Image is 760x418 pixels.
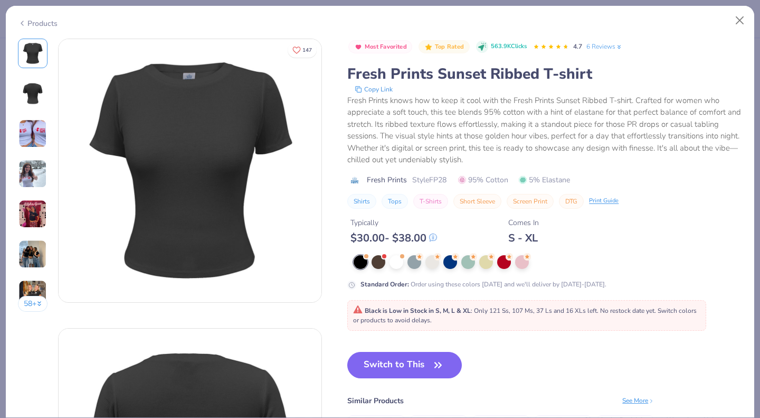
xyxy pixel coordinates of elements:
[347,395,404,406] div: Similar Products
[350,231,437,245] div: $ 30.00 - $ 38.00
[589,197,619,206] div: Print Guide
[360,280,409,289] strong: Standard Order :
[367,174,407,185] span: Fresh Prints
[508,231,539,245] div: S - XL
[353,306,697,324] span: : Only 121 Ss, 107 Ms, 37 Ls and 16 XLs left. No restock date yet. Switch colors or products to a...
[533,39,569,55] div: 4.7 Stars
[20,81,45,106] img: Back
[365,44,407,50] span: Most Favorited
[347,176,362,184] img: brand logo
[347,194,376,209] button: Shirts
[18,240,47,268] img: User generated content
[347,95,742,166] div: Fresh Prints knows how to keep it cool with the Fresh Prints Sunset Ribbed T-shirt. Crafted for w...
[412,174,446,185] span: Style FP28
[348,40,412,54] button: Badge Button
[302,48,312,53] span: 147
[18,18,58,29] div: Products
[347,352,462,378] button: Switch to This
[347,64,742,84] div: Fresh Prints Sunset Ribbed T-shirt
[382,194,408,209] button: Tops
[453,194,501,209] button: Short Sleeve
[573,42,582,51] span: 4.7
[360,280,606,289] div: Order using these colors [DATE] and we'll deliver by [DATE]-[DATE].
[559,194,584,209] button: DTG
[18,160,47,188] img: User generated content
[519,174,570,185] span: 5% Elastane
[354,43,363,51] img: Most Favorited sort
[586,42,623,51] a: 6 Reviews
[424,43,433,51] img: Top Rated sort
[435,44,464,50] span: Top Rated
[18,280,47,309] img: User generated content
[508,217,539,228] div: Comes In
[59,39,321,302] img: Front
[351,84,396,95] button: copy to clipboard
[730,11,750,31] button: Close
[18,200,47,228] img: User generated content
[507,194,554,209] button: Screen Print
[622,396,654,405] div: See More
[350,217,437,228] div: Typically
[458,174,508,185] span: 95% Cotton
[365,306,471,315] strong: Black is Low in Stock in S, M, L & XL
[20,41,45,66] img: Front
[18,119,47,148] img: User generated content
[413,194,448,209] button: T-Shirts
[288,42,317,58] button: Like
[491,42,527,51] span: 563.9K Clicks
[18,296,48,312] button: 58+
[419,40,469,54] button: Badge Button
